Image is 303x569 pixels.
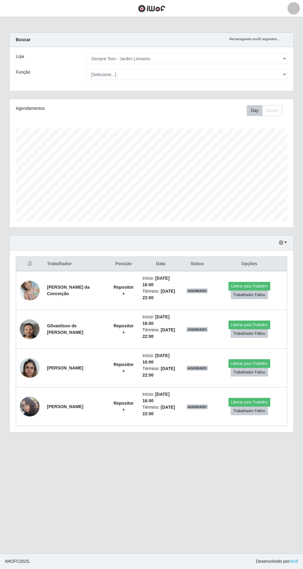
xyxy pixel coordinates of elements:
li: Início: [143,391,179,404]
strong: Repositor + [113,401,134,412]
li: Término: [143,404,179,417]
img: CoreUI Logo [138,5,165,12]
strong: [PERSON_NAME] [47,365,83,370]
time: [DATE] 16:00 [143,353,170,364]
img: 1744720171355.jpeg [20,277,40,304]
th: Posição [109,257,139,271]
strong: Repositor + [113,362,134,373]
span: © 2025 . [5,558,30,565]
li: Início: [143,314,179,327]
span: AGENDADO [186,404,208,409]
img: 1755611081908.jpeg [20,312,40,347]
button: Day [247,105,262,116]
span: AGENDADO [186,366,208,371]
button: Liberar para Trabalho [228,359,270,368]
span: AGENDADO [186,288,208,293]
strong: [PERSON_NAME] da Conceição [47,285,90,296]
time: [DATE] 16:00 [143,276,170,287]
label: Função [16,69,30,75]
li: Início: [143,352,179,365]
span: IWOF [5,559,16,564]
strong: Repositor + [113,285,134,296]
li: Término: [143,365,179,378]
span: AGENDADO [186,327,208,332]
th: Status [183,257,212,271]
button: Month [262,105,282,116]
li: Término: [143,327,179,340]
a: iWof [289,559,298,564]
li: Início: [143,275,179,288]
div: First group [247,105,282,116]
strong: [PERSON_NAME] [47,404,83,409]
i: Recarregando em 26 segundos... [229,37,280,41]
div: Toolbar with button groups [247,105,287,116]
time: [DATE] 16:00 [143,314,170,326]
strong: Repositor + [113,323,134,335]
strong: Buscar [16,37,30,42]
th: Opções [211,257,287,271]
img: 1755736847317.jpeg [20,355,40,381]
li: Término: [143,288,179,301]
strong: Gilvanilson de [PERSON_NAME] [47,323,83,335]
button: Trabalhador Faltou [231,407,268,415]
button: Trabalhador Faltou [231,368,268,377]
button: Liberar para Trabalho [228,398,270,407]
button: Liberar para Trabalho [228,321,270,329]
div: Agendamentos [16,105,123,112]
button: Liberar para Trabalho [228,282,270,291]
button: Trabalhador Faltou [231,291,268,299]
th: Data [139,257,183,271]
button: Trabalhador Faltou [231,329,268,338]
time: [DATE] 16:00 [143,392,170,403]
th: Trabalhador [43,257,109,271]
span: Desenvolvido por [256,558,298,565]
img: 1755806500097.jpeg [20,389,40,424]
label: Loja [16,53,24,60]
